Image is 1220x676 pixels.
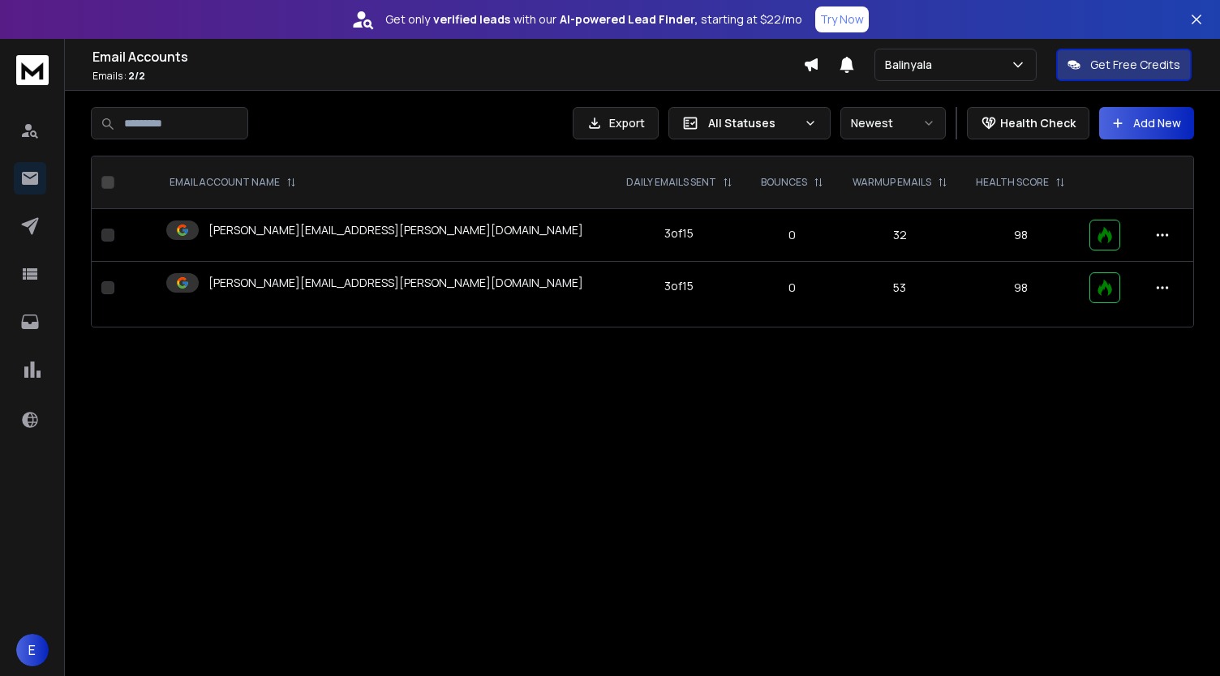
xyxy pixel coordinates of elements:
h1: Email Accounts [92,47,803,66]
p: Try Now [820,11,864,28]
button: E [16,634,49,666]
div: EMAIL ACCOUNT NAME [170,176,296,189]
p: [PERSON_NAME][EMAIL_ADDRESS][PERSON_NAME][DOMAIN_NAME] [208,222,583,238]
p: 0 [757,227,828,243]
p: BOUNCES [761,176,807,189]
span: 2 / 2 [128,69,145,83]
button: Add New [1099,107,1194,139]
strong: AI-powered Lead Finder, [560,11,698,28]
p: Health Check [1000,115,1076,131]
td: 32 [838,209,962,262]
button: Get Free Credits [1056,49,1192,81]
p: DAILY EMAILS SENT [626,176,716,189]
strong: verified leads [433,11,510,28]
td: 53 [838,262,962,314]
button: Try Now [815,6,869,32]
p: Emails : [92,70,803,83]
p: Get Free Credits [1090,57,1180,73]
p: HEALTH SCORE [976,176,1049,189]
button: Export [573,107,659,139]
p: Balinyala [885,57,939,73]
p: Get only with our starting at $22/mo [385,11,802,28]
td: 98 [962,262,1080,314]
div: 3 of 15 [664,278,694,294]
p: [PERSON_NAME][EMAIL_ADDRESS][PERSON_NAME][DOMAIN_NAME] [208,275,583,291]
p: WARMUP EMAILS [853,176,931,189]
p: All Statuses [708,115,797,131]
p: 0 [757,280,828,296]
td: 98 [962,209,1080,262]
button: Health Check [967,107,1089,139]
img: logo [16,55,49,85]
div: 3 of 15 [664,225,694,242]
button: Newest [840,107,946,139]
